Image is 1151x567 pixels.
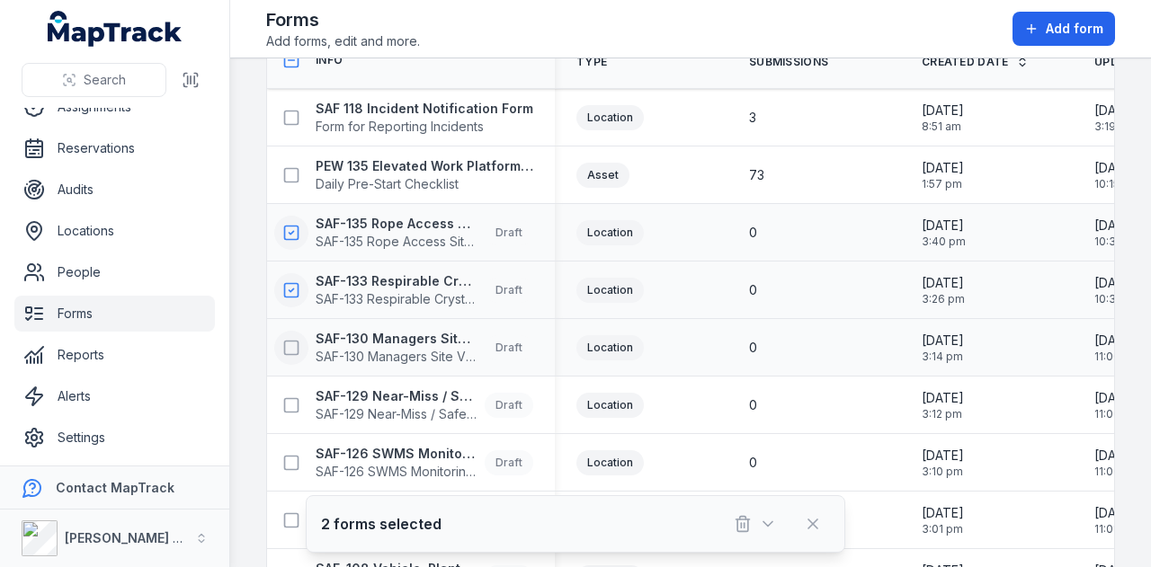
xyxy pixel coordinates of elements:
span: Search [84,71,126,89]
div: Asset [576,163,629,188]
span: 11:01 am [1094,522,1137,536]
a: SAF-133 Respirable Crystalline Silica Site Inspection ChecklistSAF-133 Respirable Crystalline Sil... [316,272,533,308]
span: 3:19 pm [1094,120,1137,134]
span: 10:38 am [1094,235,1142,249]
span: [DATE] [922,217,966,235]
time: 02/06/2025, 3:12:08 pm [922,389,964,421]
time: 23/07/2025, 1:57:27 pm [922,159,964,191]
span: SAF-129 Near-Miss / Safety / Environmental Concern Notification Form V1.0 [316,405,477,423]
span: 3:12 pm [922,407,964,421]
strong: Contact MapTrack [56,480,174,495]
time: 02/06/2025, 3:26:04 pm [922,274,965,306]
span: 0 [749,281,757,299]
a: SAF-135 Rope Access Site InspectionSAF-135 Rope Access Site InspectionDraft [316,215,533,251]
time: 14/08/2025, 3:19:39 pm [1094,102,1137,134]
a: Reservations [14,130,215,166]
div: Location [576,335,644,360]
a: People [14,254,215,290]
a: Locations [14,213,215,249]
span: [DATE] [922,332,964,350]
strong: SAF-126 SWMS Monitoring Record [316,445,477,463]
strong: SAF-130 Managers Site Visit Report [316,330,477,348]
a: Created Date [922,55,1029,69]
span: 10:15 am [1094,177,1138,191]
span: 8:51 am [922,120,964,134]
span: [DATE] [1094,332,1139,350]
span: [DATE] [922,389,964,407]
a: Forms [14,296,215,332]
div: Location [576,105,644,130]
div: Draft [485,450,533,475]
a: SAF-126 SWMS Monitoring RecordSAF-126 SWMS Monitoring RecordDraft [316,445,533,481]
time: 02/06/2025, 3:10:11 pm [922,447,964,479]
strong: SAF-135 Rope Access Site Inspection [316,215,477,233]
span: 3 [749,109,756,127]
span: [DATE] [1094,274,1142,292]
span: 3:10 pm [922,465,964,479]
span: SAF-135 Rope Access Site Inspection [316,233,477,251]
a: Reports [14,337,215,373]
time: 02/06/2025, 3:40:39 pm [922,217,966,249]
time: 24/06/2025, 11:01:15 am [1094,504,1137,536]
span: [DATE] [1094,217,1142,235]
span: SAF-126 SWMS Monitoring Record [316,463,477,481]
a: Audits [14,172,215,208]
span: [DATE] [1094,102,1137,120]
button: Add form [1013,12,1115,46]
h2: Forms [266,7,420,32]
span: [DATE] [1094,447,1139,465]
span: [DATE] [922,504,964,522]
strong: SAF-129 Near-Miss / Safety / Environmental Concern Notification Form V1.0 [316,387,477,405]
span: 3:40 pm [922,235,966,249]
div: Location [576,450,644,475]
span: 3:26 pm [922,292,965,306]
a: Settings [14,420,215,456]
span: SAF-130 Managers Site Visit Report [316,348,477,366]
span: 1:57 pm [922,177,964,191]
span: [DATE] [922,102,964,120]
span: [DATE] [1094,504,1137,522]
a: MapTrack [48,11,183,47]
span: [DATE] [1094,159,1138,177]
span: 11:00 am [1094,350,1139,364]
span: 0 [749,396,757,414]
span: Form for Reporting Incidents [316,118,533,136]
span: Info [316,53,343,67]
span: 3:14 pm [922,350,964,364]
span: Add forms, edit and more. [266,32,420,50]
a: PEW 135 Elevated Work Platform Daily Pre-Start ChecklistDaily Pre-Start Checklist [316,157,533,193]
time: 24/06/2025, 11:00:51 am [1094,447,1139,479]
div: Draft [485,335,533,360]
span: 11:00 am [1094,407,1139,421]
time: 21/08/2025, 10:15:18 am [1094,159,1138,191]
span: 0 [749,339,757,357]
span: 73 [749,166,764,184]
span: Type [576,55,607,69]
div: Location [576,220,644,245]
strong: SAF-133 Respirable Crystalline Silica Site Inspection Checklist [316,272,477,290]
span: [DATE] [1094,389,1139,407]
button: Search [22,63,166,97]
time: 02/06/2025, 3:01:09 pm [922,504,964,536]
span: 11:00 am [1094,465,1139,479]
a: SAF 118 Incident Notification FormForm for Reporting Incidents [316,100,533,136]
span: [DATE] [922,274,965,292]
time: 14/08/2025, 8:51:45 am [922,102,964,134]
time: 24/06/2025, 10:36:26 am [1094,274,1142,306]
span: Created Date [922,55,1009,69]
span: 3:01 pm [922,522,964,536]
strong: PEW 135 Elevated Work Platform Daily Pre-Start Checklist [316,157,533,175]
strong: SAF 118 Incident Notification Form [316,100,533,118]
time: 02/06/2025, 3:14:27 pm [922,332,964,364]
div: Location [576,393,644,418]
span: Daily Pre-Start Checklist [316,175,533,193]
span: Submissions [749,55,828,69]
div: Draft [485,220,533,245]
strong: 2 forms selected [321,513,442,535]
span: 10:36 am [1094,292,1142,306]
span: 0 [749,454,757,472]
time: 24/06/2025, 10:38:01 am [1094,217,1142,249]
div: Draft [485,393,533,418]
span: Add form [1046,20,1103,38]
a: SAF-129 Near-Miss / Safety / Environmental Concern Notification Form V1.0SAF-129 Near-Miss / Safe... [316,387,533,423]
